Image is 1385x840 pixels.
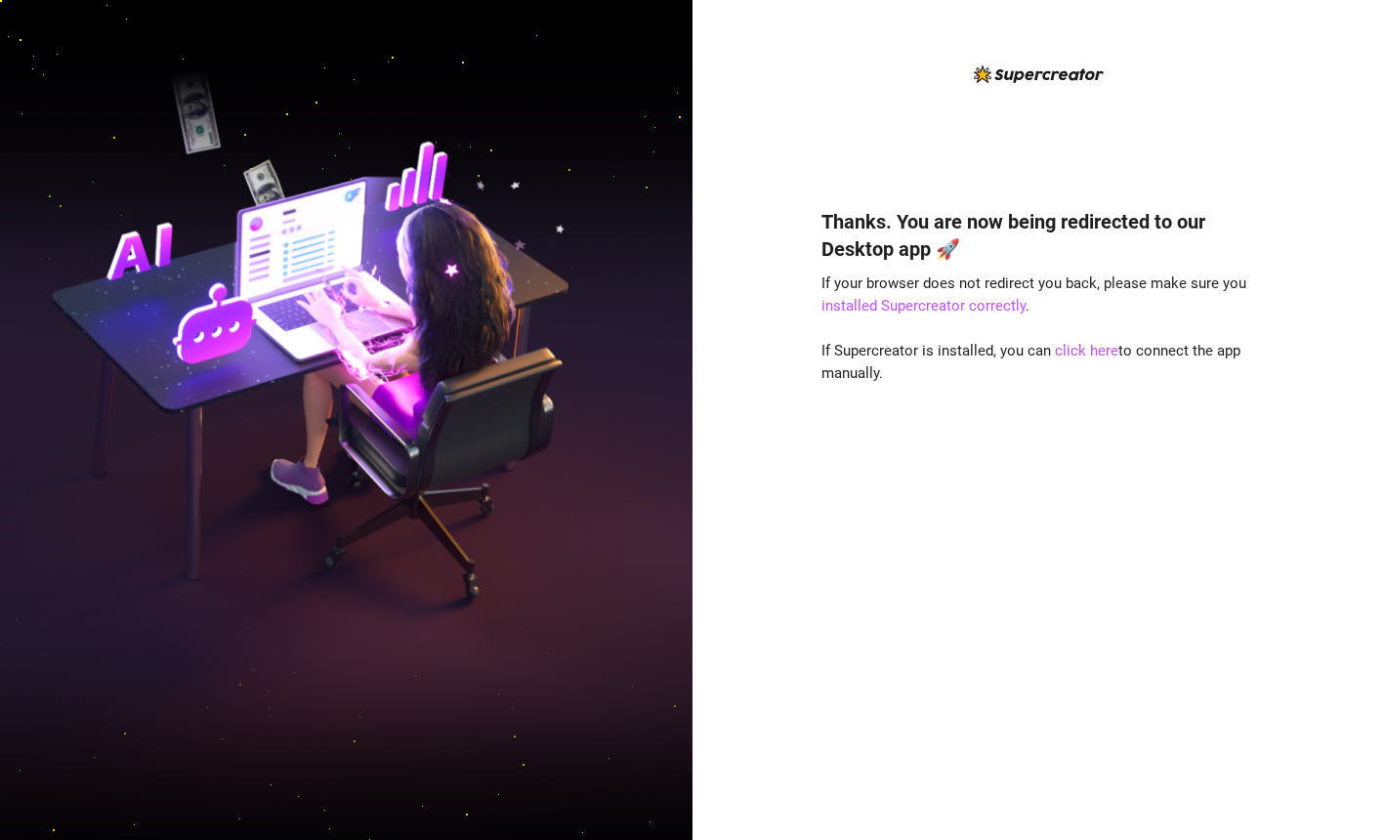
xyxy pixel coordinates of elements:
img: logo-BBDzfeDw.svg [974,65,1104,83]
span: If Supercreator is installed, you can to connect the app manually. [821,342,1240,383]
span: If your browser does not redirect you back, please make sure you . [821,274,1246,315]
h4: Thanks. You are now being redirected to our Desktop app 🚀 [821,208,1257,263]
a: installed Supercreator correctly [821,297,1026,315]
a: click here [1055,342,1118,359]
